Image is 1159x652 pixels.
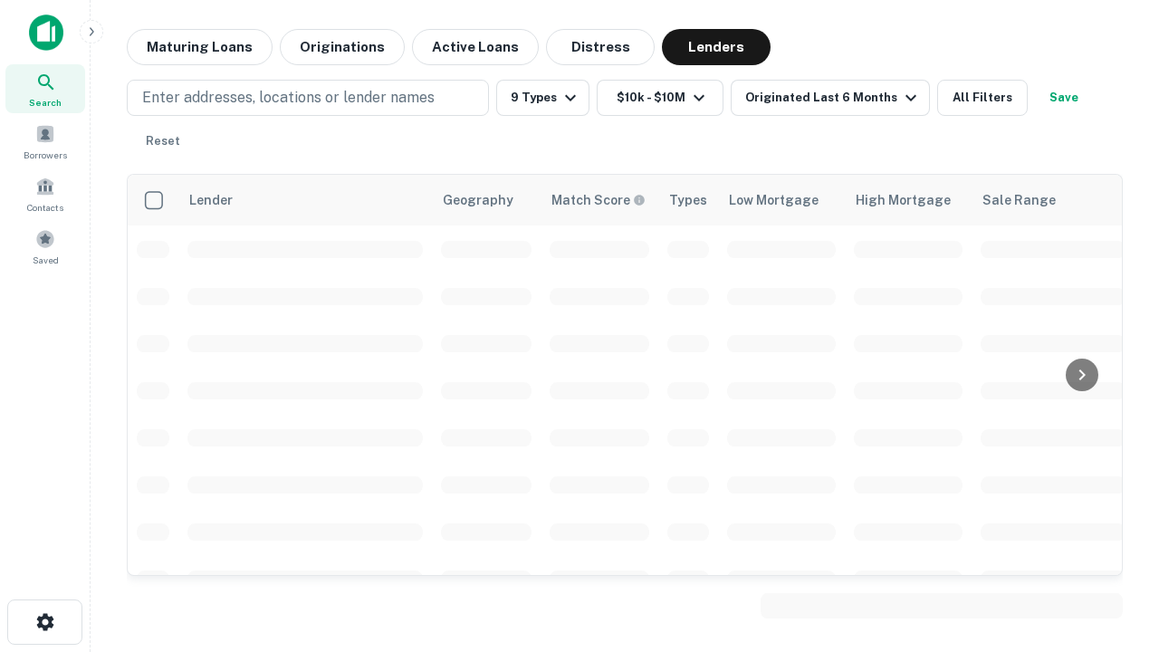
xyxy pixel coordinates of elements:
button: 9 Types [496,80,589,116]
div: Types [669,189,707,211]
th: Geography [432,175,541,225]
img: capitalize-icon.png [29,14,63,51]
button: Originations [280,29,405,65]
div: Low Mortgage [729,189,819,211]
th: Capitalize uses an advanced AI algorithm to match your search with the best lender. The match sco... [541,175,658,225]
button: Distress [546,29,655,65]
a: Contacts [5,169,85,218]
span: Search [29,95,62,110]
th: Types [658,175,718,225]
span: Contacts [27,200,63,215]
div: Sale Range [982,189,1056,211]
div: Capitalize uses an advanced AI algorithm to match your search with the best lender. The match sco... [551,190,646,210]
h6: Match Score [551,190,642,210]
button: Maturing Loans [127,29,273,65]
button: Originated Last 6 Months [731,80,930,116]
a: Borrowers [5,117,85,166]
th: Lender [178,175,432,225]
a: Search [5,64,85,113]
div: Lender [189,189,233,211]
button: Save your search to get updates of matches that match your search criteria. [1035,80,1093,116]
th: Sale Range [972,175,1135,225]
button: Reset [134,123,192,159]
iframe: Chat Widget [1068,449,1159,536]
span: Saved [33,253,59,267]
a: Saved [5,222,85,271]
span: Borrowers [24,148,67,162]
p: Enter addresses, locations or lender names [142,87,435,109]
div: High Mortgage [856,189,951,211]
button: Lenders [662,29,771,65]
button: $10k - $10M [597,80,723,116]
div: Originated Last 6 Months [745,87,922,109]
button: All Filters [937,80,1028,116]
div: Geography [443,189,513,211]
th: Low Mortgage [718,175,845,225]
button: Enter addresses, locations or lender names [127,80,489,116]
button: Active Loans [412,29,539,65]
th: High Mortgage [845,175,972,225]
